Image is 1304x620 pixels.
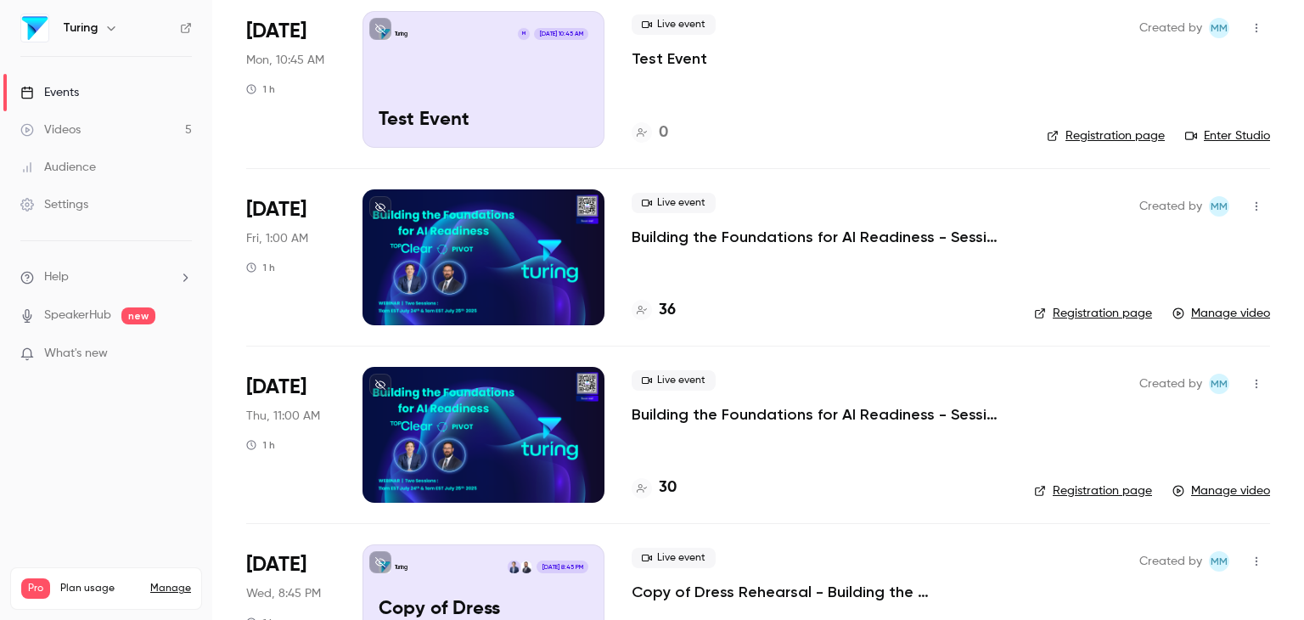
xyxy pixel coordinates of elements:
span: Live event [632,370,716,391]
span: Live event [632,548,716,568]
span: Meghan Moore [1209,196,1229,217]
div: Events [20,84,79,101]
h4: 36 [659,299,676,322]
div: M [517,27,531,41]
span: MM [1211,18,1228,38]
span: What's new [44,345,108,363]
p: Test Event [379,110,588,132]
div: Jul 24 Thu, 11:00 AM (America/New York) [246,367,335,503]
a: Manage video [1172,482,1270,499]
h4: 30 [659,476,677,499]
a: 36 [632,299,676,322]
li: help-dropdown-opener [20,268,192,286]
span: Help [44,268,69,286]
div: Jul 28 Mon, 10:45 AM (America/New York) [246,11,335,147]
div: Jul 25 Fri, 1:00 AM (America/New York) [246,189,335,325]
p: Turing [395,30,407,38]
div: Settings [20,196,88,213]
a: 0 [632,121,668,144]
a: Test EventTuringM[DATE] 10:45 AMTest Event [363,11,604,147]
span: Created by [1139,551,1202,572]
a: Enter Studio [1185,127,1270,144]
span: [DATE] [246,196,306,223]
span: [DATE] 8:45 PM [537,561,587,572]
a: 30 [632,476,677,499]
div: 1 h [246,82,275,96]
a: Registration page [1047,127,1165,144]
img: Hiep Le [508,561,520,572]
span: Meghan Moore [1209,551,1229,572]
span: [DATE] [246,18,306,45]
a: Manage [150,582,191,595]
span: [DATE] [246,551,306,578]
a: Building the Foundations for AI Readiness - Session Two [632,227,1007,247]
a: Registration page [1034,482,1152,499]
span: Wed, 8:45 PM [246,585,321,602]
span: Fri, 1:00 AM [246,230,308,247]
span: new [121,307,155,324]
a: Copy of Dress Rehearsal - Building the Foundations of AI Readiness [632,582,1007,602]
p: Turing [395,563,407,572]
div: 1 h [246,438,275,452]
h4: 0 [659,121,668,144]
span: Mon, 10:45 AM [246,52,324,69]
img: Miller Truby [520,561,532,572]
div: 1 h [246,261,275,274]
span: Plan usage [60,582,140,595]
span: Meghan Moore [1209,18,1229,38]
div: Videos [20,121,81,138]
span: [DATE] [246,374,306,401]
span: MM [1211,374,1228,394]
h6: Turing [63,20,98,37]
span: MM [1211,551,1228,572]
span: MM [1211,196,1228,217]
span: Created by [1139,18,1202,38]
span: Live event [632,14,716,35]
div: Audience [20,159,96,176]
a: Manage video [1172,305,1270,322]
span: Created by [1139,196,1202,217]
span: [DATE] 10:45 AM [534,28,587,40]
span: Thu, 11:00 AM [246,408,320,425]
a: Registration page [1034,305,1152,322]
a: Building the Foundations for AI Readiness - Session One [632,404,1007,425]
span: Pro [21,578,50,599]
iframe: Noticeable Trigger [171,347,192,362]
a: Test Event [632,48,707,69]
span: Live event [632,193,716,213]
span: Meghan Moore [1209,374,1229,394]
img: Turing [21,14,48,42]
a: SpeakerHub [44,307,111,324]
span: Created by [1139,374,1202,394]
